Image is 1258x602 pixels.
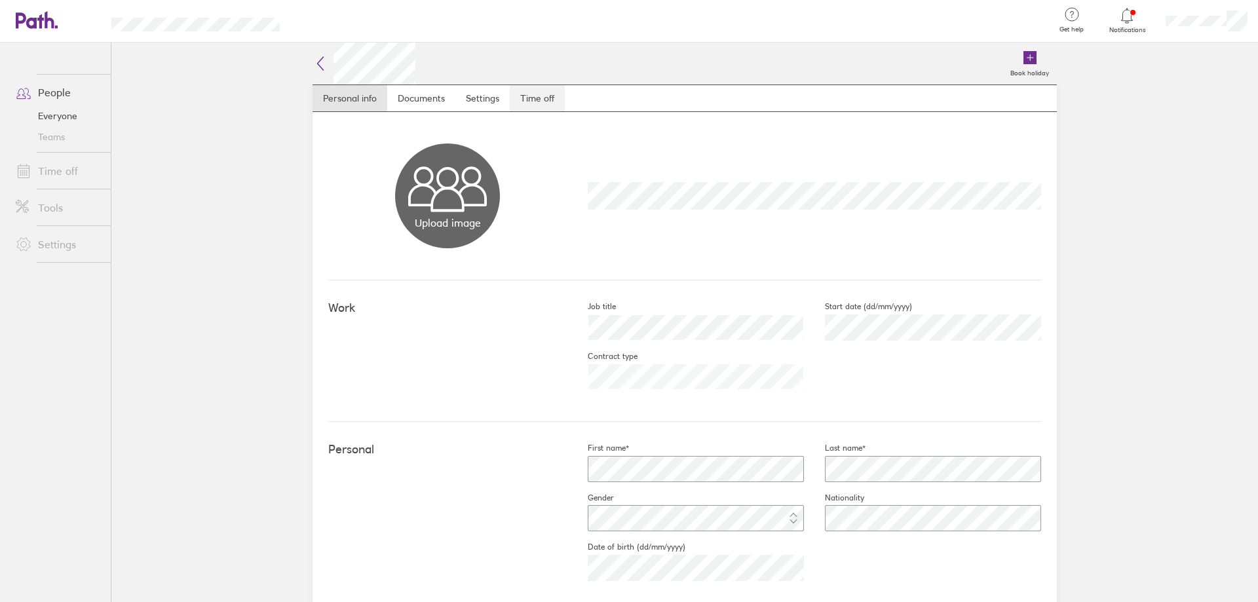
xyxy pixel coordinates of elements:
[387,85,455,111] a: Documents
[804,301,912,312] label: Start date (dd/mm/yyyy)
[5,79,111,105] a: People
[567,493,614,503] label: Gender
[5,105,111,126] a: Everyone
[567,443,629,453] label: First name*
[455,85,510,111] a: Settings
[1106,7,1149,34] a: Notifications
[1106,26,1149,34] span: Notifications
[804,493,864,503] label: Nationality
[328,443,567,457] h4: Personal
[567,351,638,362] label: Contract type
[804,443,866,453] label: Last name*
[1002,66,1057,77] label: Book holiday
[5,158,111,184] a: Time off
[567,542,685,552] label: Date of birth (dd/mm/yyyy)
[1002,43,1057,85] a: Book holiday
[328,301,567,315] h4: Work
[5,231,111,257] a: Settings
[313,85,387,111] a: Personal info
[567,301,616,312] label: Job title
[1050,26,1093,33] span: Get help
[5,195,111,221] a: Tools
[510,85,565,111] a: Time off
[5,126,111,147] a: Teams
